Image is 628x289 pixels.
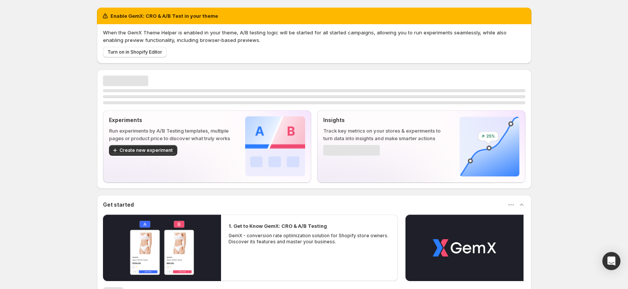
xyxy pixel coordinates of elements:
[107,49,162,55] span: Turn on in Shopify Editor
[229,233,391,245] p: GemX - conversion rate optimization solution for Shopify store owners. Discover its features and ...
[103,47,167,57] button: Turn on in Shopify Editor
[323,127,447,142] p: Track key metrics on your stores & experiments to turn data into insights and make smarter actions
[109,127,233,142] p: Run experiments by A/B Testing templates, multiple pages or product price to discover what truly ...
[323,116,447,124] p: Insights
[229,222,327,230] h2: 1. Get to Know GemX: CRO & A/B Testing
[109,145,177,156] button: Create new experiment
[103,215,221,281] button: Play video
[103,29,525,44] p: When the GemX Theme Helper is enabled in your theme, A/B testing logic will be started for all st...
[103,201,134,209] h3: Get started
[245,116,305,176] img: Experiments
[111,12,218,20] h2: Enable GemX: CRO & A/B Test in your theme
[459,116,519,176] img: Insights
[405,215,524,281] button: Play video
[109,116,233,124] p: Experiments
[602,252,620,270] div: Open Intercom Messenger
[120,147,173,153] span: Create new experiment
